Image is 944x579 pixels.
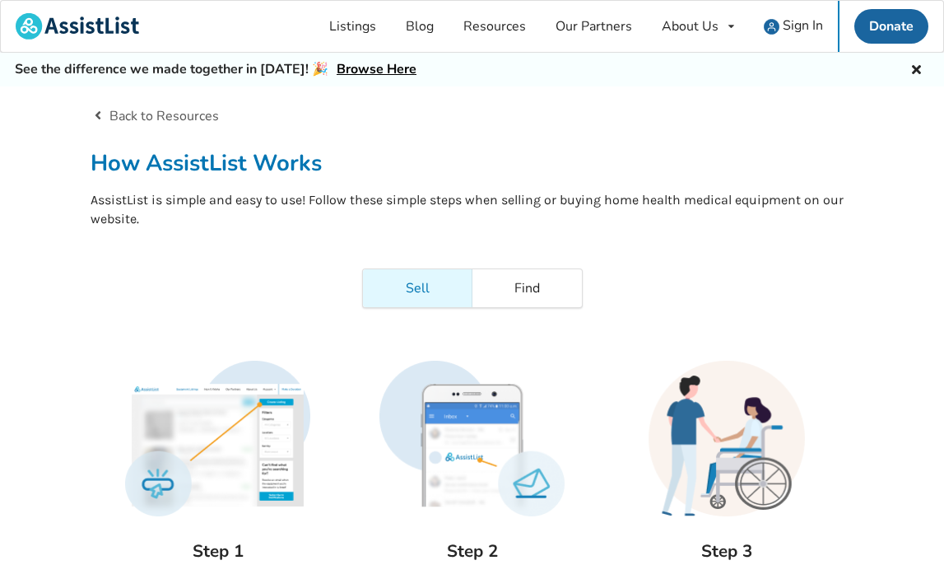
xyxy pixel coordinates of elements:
img: how it works steps illustration [634,361,818,516]
img: how it works steps illustration [379,361,564,516]
h2: How AssistList Works [91,149,853,178]
h3: Step 1 [91,540,345,562]
span: Sign In [783,16,823,35]
div: About Us [662,20,718,33]
p: AssistList is simple and easy to use! Follow these simple steps when selling or buying home healt... [91,191,853,229]
a: Blog [391,1,449,52]
a: Resources [449,1,541,52]
h5: See the difference we made together in [DATE]! 🎉 [15,61,416,78]
a: Sell [363,269,472,307]
img: user icon [764,19,779,35]
a: Listings [314,1,391,52]
img: how it works steps illustration [125,361,309,516]
h3: Step 2 [345,540,599,562]
img: assistlist-logo [16,13,139,40]
a: Browse Here [337,60,416,78]
a: Donate [854,9,928,44]
a: user icon Sign In [749,1,838,52]
a: Back to Resources [91,107,219,125]
h3: Step 3 [599,540,853,562]
a: Find [472,269,582,307]
a: Our Partners [541,1,647,52]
